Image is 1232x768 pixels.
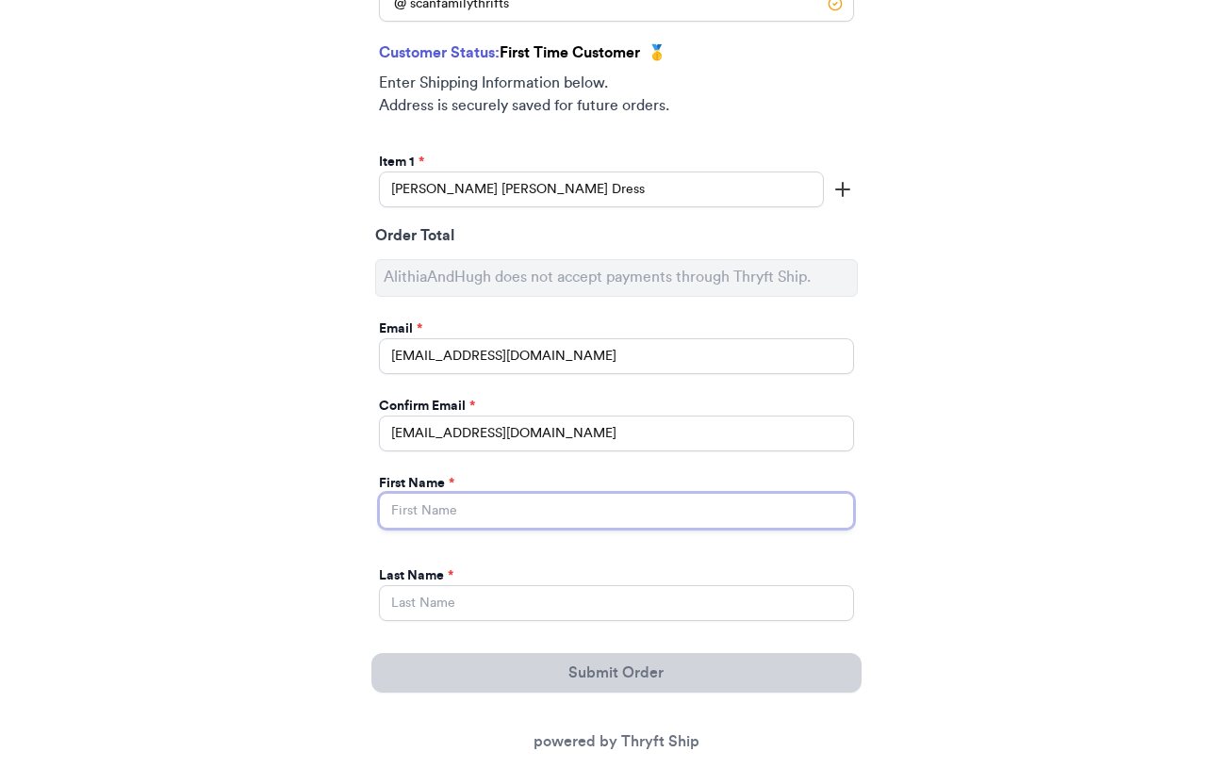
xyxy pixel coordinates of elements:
[379,153,424,172] label: Item 1
[648,41,666,64] span: 🥇
[379,474,454,493] label: First Name
[379,585,854,621] input: Last Name
[379,566,453,585] label: Last Name
[379,319,422,338] label: Email
[379,416,854,451] input: Confirm Email
[534,734,699,749] a: powered by Thryft Ship
[379,172,824,207] input: ex.funky hat
[379,493,854,529] input: First Name
[379,397,475,416] label: Confirm Email
[379,45,500,60] span: Customer Status:
[500,45,640,60] span: First Time Customer
[379,72,854,117] p: Enter Shipping Information below. Address is securely saved for future orders.
[375,224,858,252] div: Order Total
[379,338,854,374] input: Email
[371,653,862,693] button: Submit Order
